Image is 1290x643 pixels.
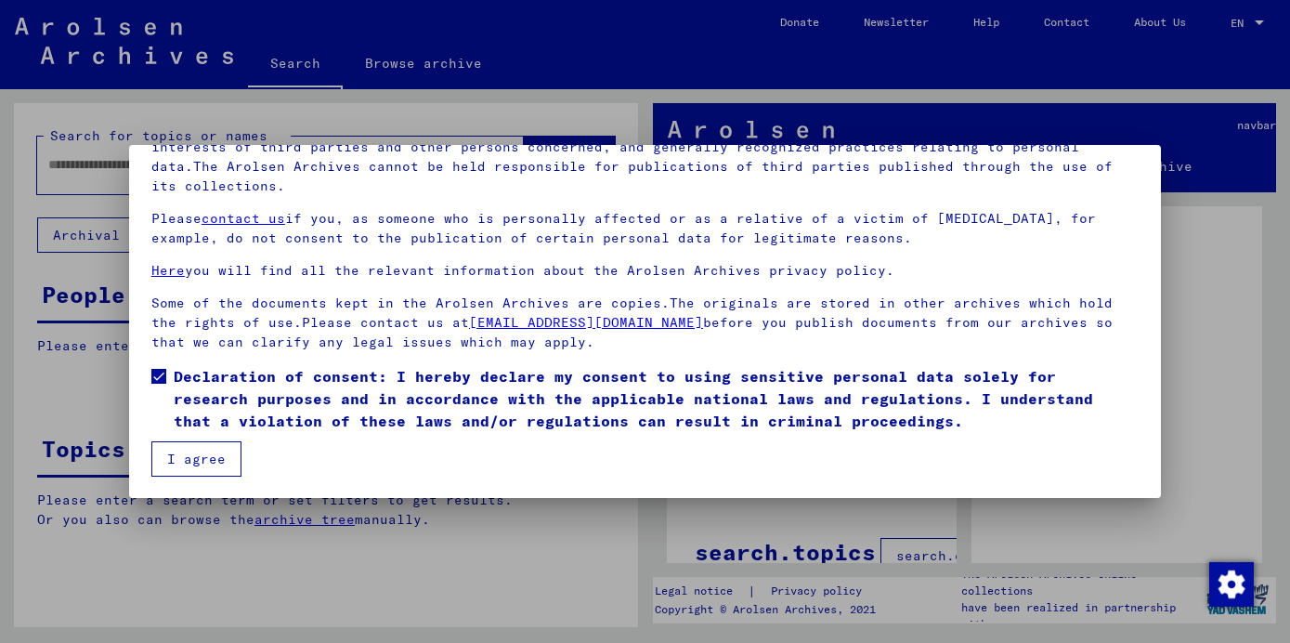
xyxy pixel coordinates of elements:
a: [EMAIL_ADDRESS][DOMAIN_NAME] [469,314,703,331]
a: Here [151,262,185,279]
p: Please note that this portal on victims of Nazi [MEDICAL_DATA] contains sensitive data on identif... [151,98,1139,196]
p: Some of the documents kept in the Arolsen Archives are copies.The originals are stored in other a... [151,294,1139,352]
a: contact us [202,210,285,227]
button: I agree [151,441,241,477]
p: you will find all the relevant information about the Arolsen Archives privacy policy. [151,261,1139,281]
p: Please if you, as someone who is personally affected or as a relative of a victim of [MEDICAL_DAT... [151,209,1139,248]
img: Change consent [1209,562,1254,607]
div: Change consent [1208,561,1253,606]
span: Declaration of consent: I hereby declare my consent to using sensitive personal data solely for r... [174,365,1139,432]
